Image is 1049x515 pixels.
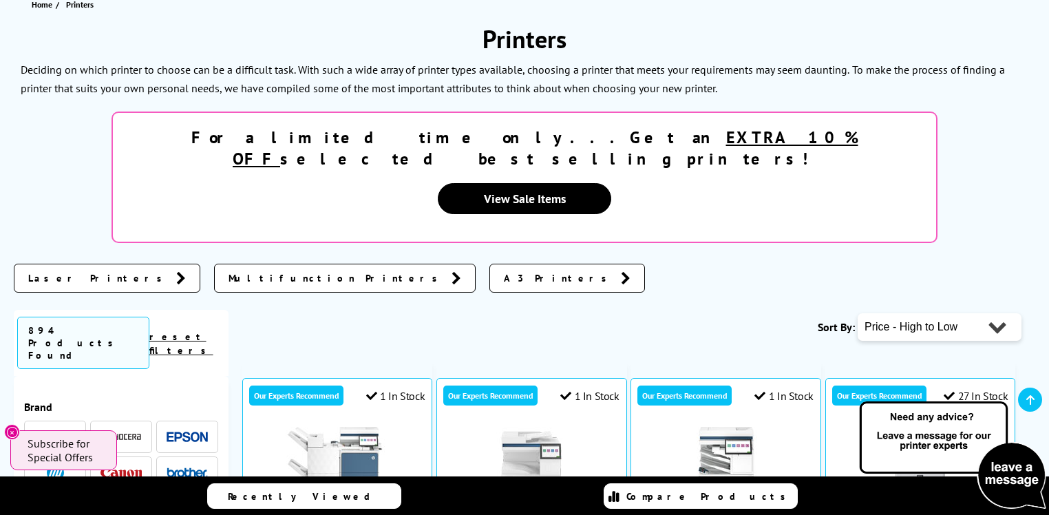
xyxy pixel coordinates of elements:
span: 894 Products Found [17,317,149,369]
div: 1 In Stock [366,389,425,403]
h1: Printers [14,23,1035,55]
span: Subscribe for Special Offers [28,437,103,464]
div: 1 In Stock [560,389,619,403]
img: Kyocera [100,432,142,442]
a: HP [34,464,76,481]
a: Laser Printers [14,264,200,293]
div: 27 In Stock [944,389,1008,403]
a: Canon [100,464,142,481]
div: Our Experts Recommend [832,386,926,406]
img: Brother [167,467,208,477]
a: Xerox [34,428,76,445]
img: HP [47,464,64,481]
button: Close [4,424,20,440]
span: Compare Products [626,490,793,503]
span: Brand [24,400,218,414]
span: A3 Printers [504,271,614,285]
a: Brother [167,464,208,481]
u: EXTRA 10% OFF [233,127,858,169]
a: A3 Printers [489,264,645,293]
div: Our Experts Recommend [637,386,732,406]
span: Multifunction Printers [229,271,445,285]
strong: For a limited time only...Get an selected best selling printers! [191,127,858,169]
a: Recently Viewed [207,483,401,509]
img: Canon [100,468,142,477]
img: Open Live Chat window [856,399,1049,512]
a: Multifunction Printers [214,264,476,293]
a: Compare Products [604,483,798,509]
a: Kyocera [100,428,142,445]
div: Our Experts Recommend [249,386,343,406]
span: Laser Printers [28,271,169,285]
div: 1 In Stock [754,389,814,403]
span: Sort By: [818,320,855,334]
a: reset filters [149,330,213,357]
div: Our Experts Recommend [443,386,538,406]
a: Epson [167,428,208,445]
img: Epson [167,432,208,442]
p: Deciding on which printer to choose can be a difficult task. With such a wide array of printer ty... [21,63,849,76]
a: View Sale Items [438,183,611,214]
p: To make the process of finding a printer that suits your own personal needs, we have compiled som... [21,63,1005,95]
span: Recently Viewed [228,490,384,503]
